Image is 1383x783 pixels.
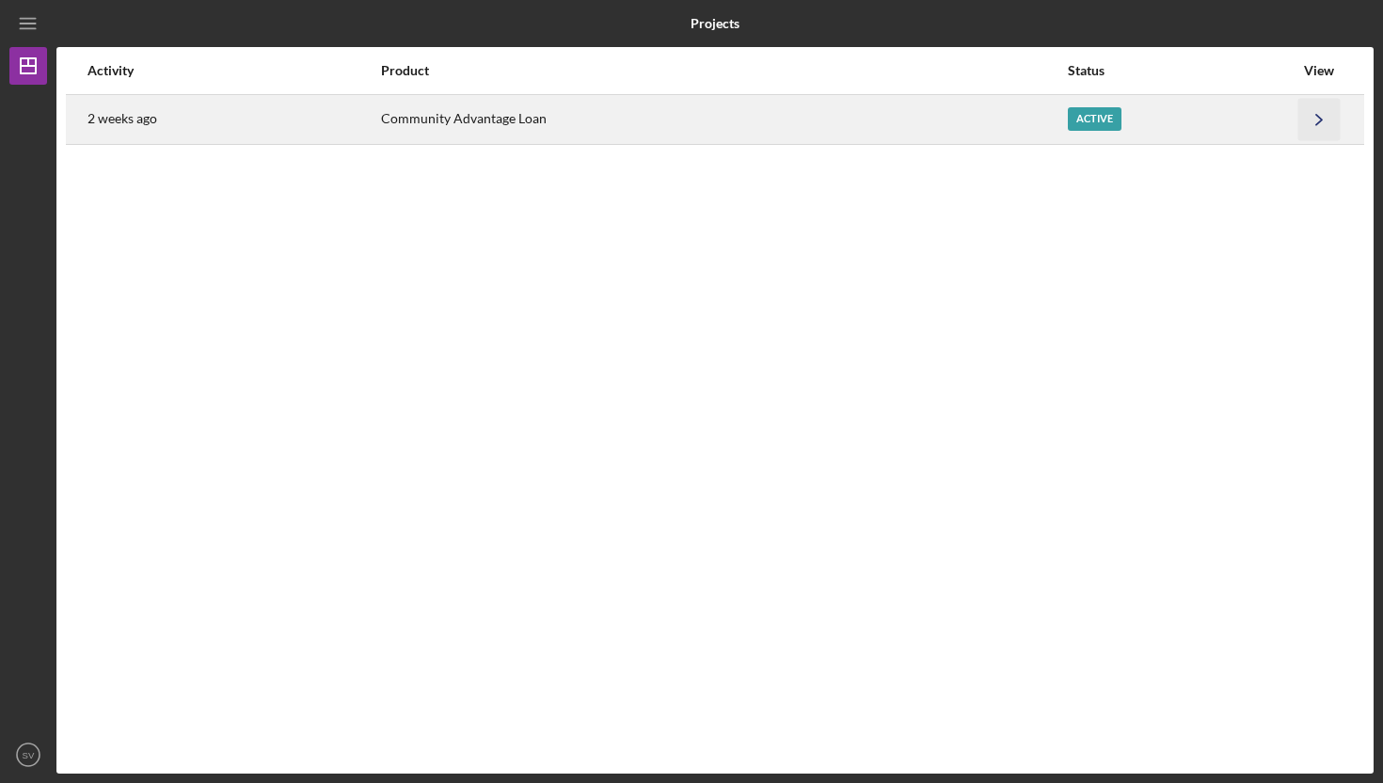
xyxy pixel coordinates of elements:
text: SV [23,750,35,760]
div: View [1296,63,1343,78]
button: SV [9,736,47,774]
div: Product [381,63,1066,78]
time: 2025-09-08 23:11 [87,111,157,126]
div: Activity [87,63,379,78]
div: Status [1068,63,1294,78]
div: Community Advantage Loan [381,96,1066,143]
b: Projects [691,16,739,31]
div: Active [1068,107,1121,131]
